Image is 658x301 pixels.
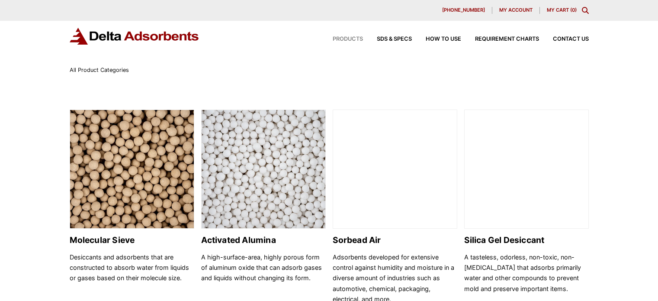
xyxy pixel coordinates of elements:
[464,235,589,245] h2: Silica Gel Desiccant
[475,36,539,42] span: Requirement Charts
[553,36,589,42] span: Contact Us
[333,110,457,229] img: Sorbead Air
[70,235,194,245] h2: Molecular Sieve
[442,8,485,13] span: [PHONE_NUMBER]
[435,7,492,14] a: [PHONE_NUMBER]
[461,36,539,42] a: Requirement Charts
[70,110,194,229] img: Molecular Sieve
[201,235,326,245] h2: Activated Alumina
[70,28,199,45] img: Delta Adsorbents
[539,36,589,42] a: Contact Us
[547,7,577,13] a: My Cart (0)
[465,110,588,229] img: Silica Gel Desiccant
[582,7,589,14] div: Toggle Modal Content
[412,36,461,42] a: How to Use
[70,67,129,73] span: All Product Categories
[572,7,575,13] span: 0
[319,36,363,42] a: Products
[363,36,412,42] a: SDS & SPECS
[426,36,461,42] span: How to Use
[333,235,457,245] h2: Sorbead Air
[333,36,363,42] span: Products
[499,8,533,13] span: My account
[377,36,412,42] span: SDS & SPECS
[492,7,540,14] a: My account
[202,110,325,229] img: Activated Alumina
